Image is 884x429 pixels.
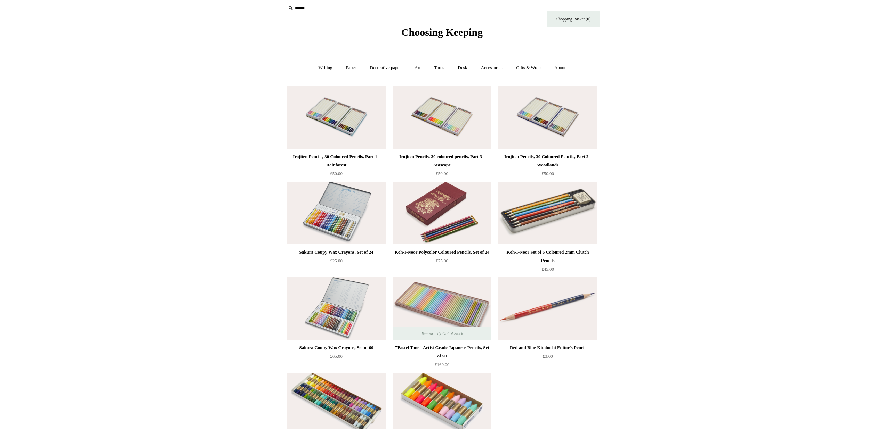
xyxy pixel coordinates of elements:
a: Sakura Coupy Wax Crayons, Set of 24 Sakura Coupy Wax Crayons, Set of 24 [287,182,386,244]
img: Koh-I-Noor Polycolor Coloured Pencils, Set of 24 [393,182,491,244]
img: Sakura Coupy Wax Crayons, Set of 60 [287,277,386,340]
img: Irojiten Pencils, 30 Coloured Pencils, Part 2 - Woodlands [498,86,597,149]
div: Irojiten Pencils, 30 Coloured Pencils, Part 2 - Woodlands [500,152,595,169]
a: Koh-I-Noor Set of 6 Coloured 2mm Clutch Pencils £45.00 [498,248,597,277]
div: Koh-I-Noor Polycolor Coloured Pencils, Set of 24 [394,248,490,256]
a: Irojiten Pencils, 30 Coloured Pencils, Part 2 - Woodlands Irojiten Pencils, 30 Coloured Pencils, ... [498,86,597,149]
a: Desk [452,59,474,77]
img: Irojiten Pencils, 30 Coloured Pencils, Part 1 - Rainforest [287,86,386,149]
img: Irojiten Pencils, 30 coloured pencils, Part 3 - Seascape [393,86,491,149]
a: Accessories [475,59,509,77]
a: Tools [428,59,451,77]
div: Irojiten Pencils, 30 Coloured Pencils, Part 1 - Rainforest [289,152,384,169]
span: £25.00 [330,258,343,263]
a: Irojiten Pencils, 30 Coloured Pencils, Part 2 - Woodlands £50.00 [498,152,597,181]
span: £3.00 [543,354,553,359]
img: "Pastel Tone" Artist Grade Japanese Pencils, Set of 50 [393,277,491,340]
span: Choosing Keeping [401,26,483,38]
div: Sakura Coupy Wax Crayons, Set of 24 [289,248,384,256]
img: Red and Blue Kitaboshi Editor's Pencil [498,277,597,340]
div: "Pastel Tone" Artist Grade Japanese Pencils, Set of 50 [394,344,490,360]
a: Sakura Coupy Wax Crayons, Set of 60 Sakura Coupy Wax Crayons, Set of 60 [287,277,386,340]
a: Koh-I-Noor Set of 6 Coloured 2mm Clutch Pencils Koh-I-Noor Set of 6 Coloured 2mm Clutch Pencils [498,182,597,244]
a: Irojiten Pencils, 30 coloured pencils, Part 3 - Seascape Irojiten Pencils, 30 coloured pencils, P... [393,86,491,149]
span: £50.00 [330,171,343,176]
span: £50.00 [541,171,554,176]
span: Temporarily Out of Stock [414,327,470,340]
a: Irojiten Pencils, 30 coloured pencils, Part 3 - Seascape £50.00 [393,152,491,181]
div: Sakura Coupy Wax Crayons, Set of 60 [289,344,384,352]
a: Art [408,59,427,77]
span: £65.00 [330,354,343,359]
a: Decorative paper [364,59,407,77]
span: £75.00 [436,258,448,263]
a: Koh-I-Noor Polycolor Coloured Pencils, Set of 24 Koh-I-Noor Polycolor Coloured Pencils, Set of 24 [393,182,491,244]
a: Sakura Coupy Wax Crayons, Set of 60 £65.00 [287,344,386,372]
a: Red and Blue Kitaboshi Editor's Pencil Red and Blue Kitaboshi Editor's Pencil [498,277,597,340]
img: Sakura Coupy Wax Crayons, Set of 24 [287,182,386,244]
a: Gifts & Wrap [510,59,547,77]
span: £160.00 [435,362,449,367]
div: Irojiten Pencils, 30 coloured pencils, Part 3 - Seascape [394,152,490,169]
a: Writing [312,59,339,77]
a: Koh-I-Noor Polycolor Coloured Pencils, Set of 24 £75.00 [393,248,491,277]
span: £50.00 [436,171,448,176]
span: £45.00 [541,266,554,272]
a: Paper [340,59,363,77]
a: Choosing Keeping [401,32,483,37]
div: Koh-I-Noor Set of 6 Coloured 2mm Clutch Pencils [500,248,595,265]
a: "Pastel Tone" Artist Grade Japanese Pencils, Set of 50 "Pastel Tone" Artist Grade Japanese Pencil... [393,277,491,340]
a: Irojiten Pencils, 30 Coloured Pencils, Part 1 - Rainforest Irojiten Pencils, 30 Coloured Pencils,... [287,86,386,149]
a: About [548,59,572,77]
a: Sakura Coupy Wax Crayons, Set of 24 £25.00 [287,248,386,277]
a: Red and Blue Kitaboshi Editor's Pencil £3.00 [498,344,597,372]
a: Shopping Basket (0) [547,11,600,27]
div: Red and Blue Kitaboshi Editor's Pencil [500,344,595,352]
img: Koh-I-Noor Set of 6 Coloured 2mm Clutch Pencils [498,182,597,244]
a: "Pastel Tone" Artist Grade Japanese Pencils, Set of 50 £160.00 [393,344,491,372]
a: Irojiten Pencils, 30 Coloured Pencils, Part 1 - Rainforest £50.00 [287,152,386,181]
